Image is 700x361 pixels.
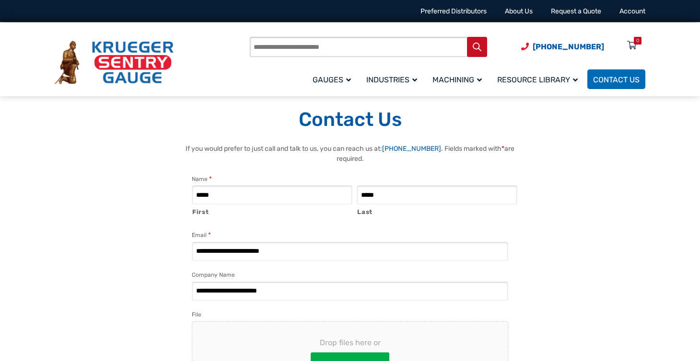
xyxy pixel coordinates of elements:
[491,68,587,90] a: Resource Library
[182,144,518,164] p: If you would prefer to just call and talk to us, you can reach us at: . Fields marked with are re...
[361,68,427,90] a: Industries
[192,205,352,217] label: First
[521,41,604,53] a: Phone Number (920) 434-8860
[192,310,201,319] label: File
[382,145,441,153] a: [PHONE_NUMBER]
[619,7,645,15] a: Account
[192,230,211,240] label: Email
[55,108,645,132] h1: Contact Us
[432,75,482,84] span: Machining
[533,42,604,51] span: [PHONE_NUMBER]
[192,174,212,184] legend: Name
[366,75,417,84] span: Industries
[208,337,492,349] span: Drop files here or
[593,75,640,84] span: Contact Us
[505,7,533,15] a: About Us
[420,7,487,15] a: Preferred Distributors
[497,75,578,84] span: Resource Library
[587,69,645,89] a: Contact Us
[357,205,517,217] label: Last
[55,41,174,85] img: Krueger Sentry Gauge
[313,75,351,84] span: Gauges
[427,68,491,90] a: Machining
[307,68,361,90] a: Gauges
[192,270,235,280] label: Company Name
[636,37,639,45] div: 0
[551,7,601,15] a: Request a Quote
